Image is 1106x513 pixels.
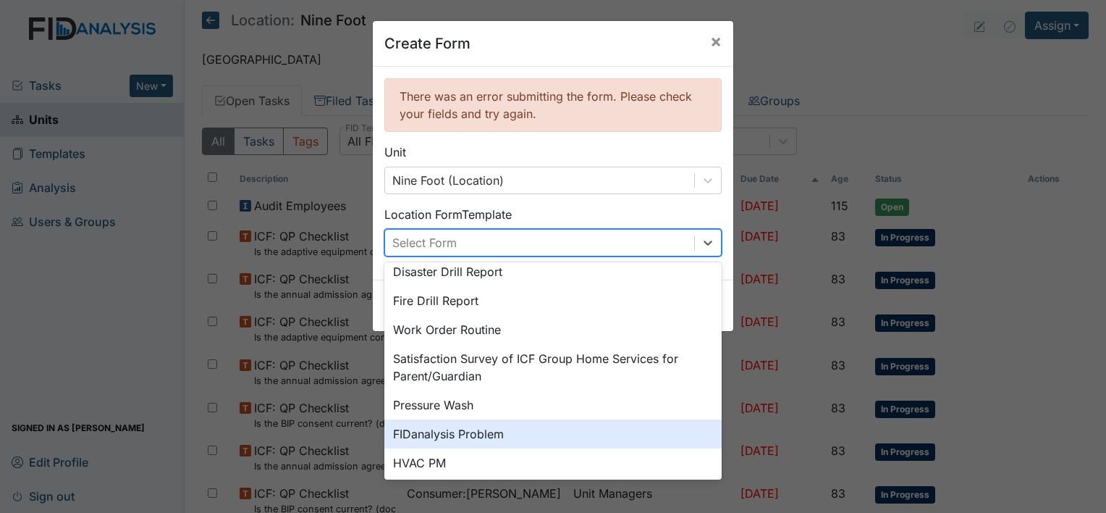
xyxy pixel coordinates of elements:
[384,143,406,161] label: Unit
[384,33,470,54] h5: Create Form
[392,172,504,189] div: Nine Foot (Location)
[710,30,722,51] span: ×
[384,420,722,449] div: FIDanalysis Problem
[384,449,722,477] div: HVAC PM
[384,286,722,315] div: Fire Drill Report
[384,391,722,420] div: Pressure Wash
[384,315,722,344] div: Work Order Routine
[384,344,722,391] div: Satisfaction Survey of ICF Group Home Services for Parent/Guardian
[392,234,457,251] div: Select Form
[384,477,722,506] div: IT Work Order
[698,21,733,62] button: Close
[384,206,512,223] label: Location Form Template
[384,257,722,286] div: Disaster Drill Report
[384,78,722,132] div: There was an error submitting the form. Please check your fields and try again.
